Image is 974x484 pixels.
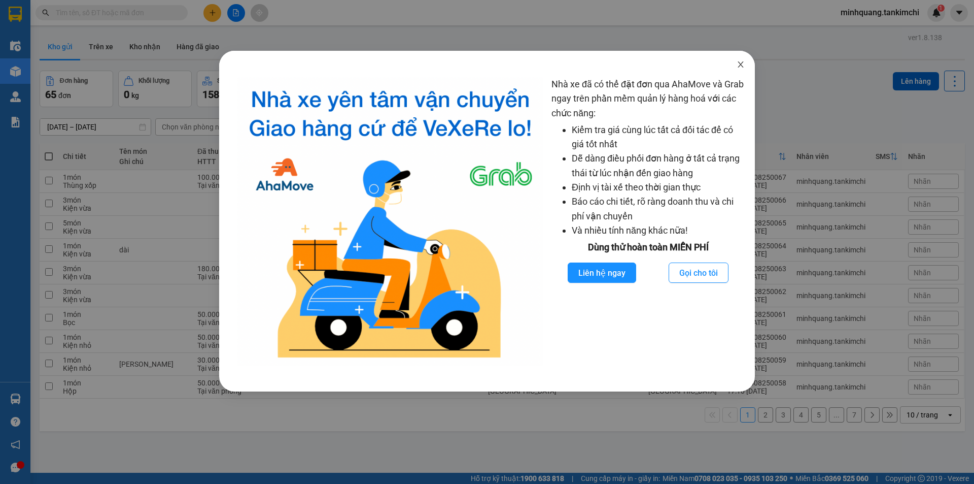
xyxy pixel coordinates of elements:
div: Dùng thử hoàn toàn MIỄN PHÍ [551,240,745,254]
img: logo [237,77,543,366]
li: Và nhiều tính năng khác nữa! [572,223,745,238]
li: Dễ dàng điều phối đơn hàng ở tất cả trạng thái từ lúc nhận đến giao hàng [572,151,745,180]
button: Gọi cho tôi [669,263,728,283]
button: Liên hệ ngay [568,263,636,283]
div: Nhà xe đã có thể đặt đơn qua AhaMove và Grab ngay trên phần mềm quản lý hàng hoá với các chức năng: [551,77,745,366]
span: close [737,60,745,69]
li: Báo cáo chi tiết, rõ ràng doanh thu và chi phí vận chuyển [572,195,745,223]
span: Liên hệ ngay [578,267,625,279]
li: Định vị tài xế theo thời gian thực [572,180,745,195]
span: Gọi cho tôi [679,267,718,279]
button: Close [726,51,755,79]
li: Kiểm tra giá cùng lúc tất cả đối tác để có giá tốt nhất [572,123,745,152]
